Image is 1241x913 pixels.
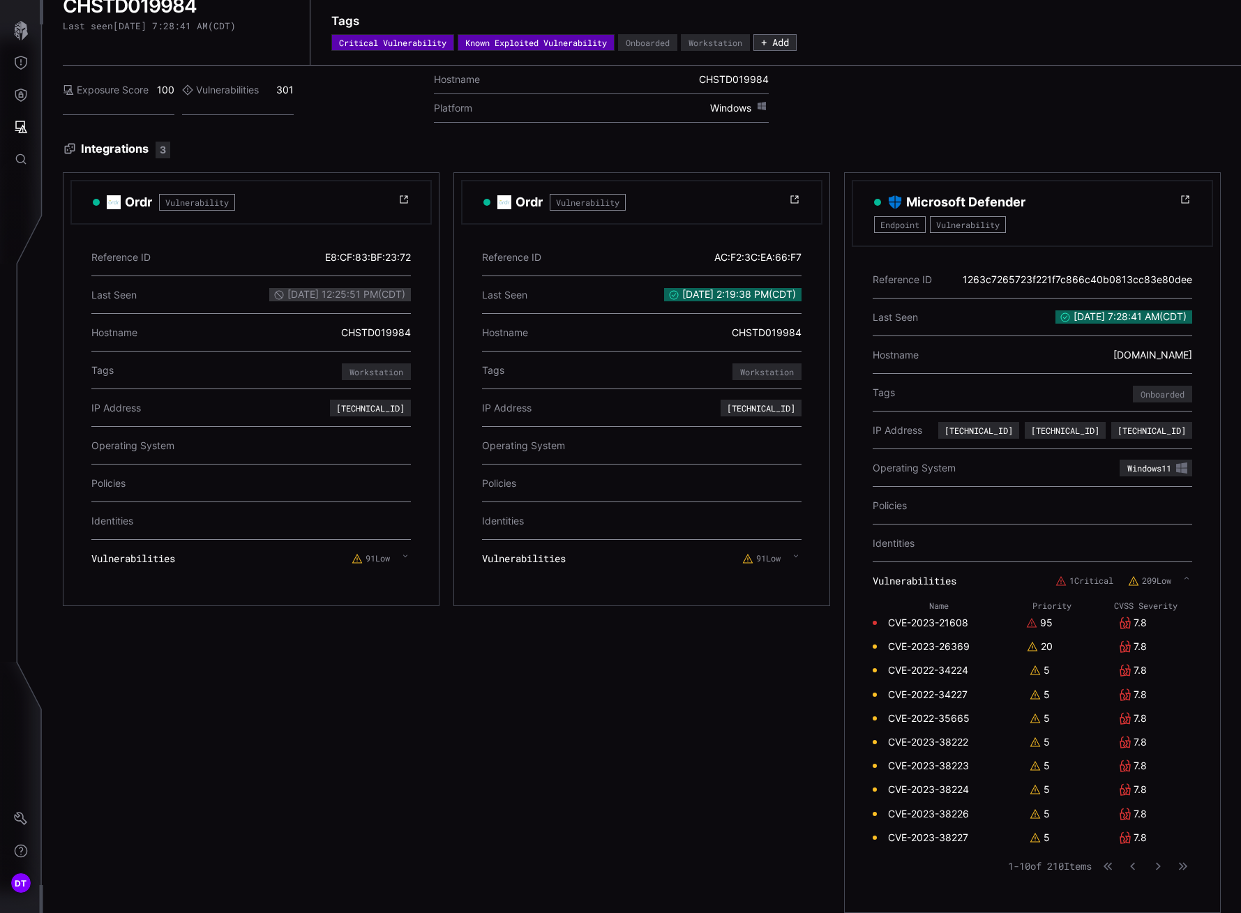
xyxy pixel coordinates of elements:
div: [DOMAIN_NAME] [1113,342,1192,368]
label: Exposure Score [63,84,149,96]
span: Tags [873,386,895,399]
span: Operating System [91,439,174,452]
h3: Microsoft Defender [906,194,1025,211]
div: 5 [1005,688,1074,701]
div: 7.8 [1099,783,1167,796]
span: Policies [482,477,516,490]
div: 5 [1005,736,1074,748]
button: Previous Page [1124,859,1142,873]
span: Windows [710,102,769,114]
div: Onboarded [626,38,670,47]
span: [DATE] 7:28:41 AM ( CDT ) [1055,310,1192,323]
span: [DATE] 12:25:51 PM ( CDT ) [269,288,411,301]
div: Workstation [689,38,742,47]
span: Vulnerability [550,194,626,211]
span: CHSTD019984 [699,73,769,86]
button: Last Page [1174,859,1192,873]
span: [DATE] 2:19:38 PM ( CDT ) [664,288,802,301]
span: Endpoint [874,216,926,233]
div: 95 [1005,617,1074,629]
div: 5 [1005,760,1074,772]
a: CVE-2023-38224 [888,783,969,796]
span: Operating System [482,439,565,452]
img: Ordr [497,195,511,209]
div: Last seen [DATE] 7:28:41 AM ( CDT ) [63,20,236,31]
img: Microsoft Defender [888,195,902,209]
div: 5 [1005,783,1074,796]
a: CVE-2023-38227 [888,831,968,844]
h3: Ordr [125,194,152,211]
div: [TECHNICAL_ID] [336,404,405,412]
div: 7.8 [1099,760,1167,772]
label: 91 Low [742,553,781,564]
div: 7.8 [1099,736,1167,748]
button: Next Page [1149,859,1167,873]
span: Vulnerabilities [873,575,956,587]
div: [TECHNICAL_ID] [1118,426,1186,435]
div: Windows11 [1127,462,1190,474]
span: 1 - 10 of 210 Items [1008,860,1092,873]
div: 5 [1005,712,1074,725]
div: 7.8 [1099,617,1167,629]
span: Vulnerabilities [482,552,566,565]
a: CVE-2022-34224 [888,664,968,677]
div: 7.8 [1099,688,1167,701]
span: Vulnerabilities [91,552,175,565]
label: 91 Low [352,553,390,564]
button: + Add [753,34,797,51]
div: Known Exploited Vulnerability [465,38,607,47]
span: Last Seen [482,289,527,301]
label: Platform [434,102,472,114]
span: Tags [91,364,114,377]
span: Identities [482,515,524,527]
span: Tags [482,364,504,377]
button: DT [1,867,41,899]
div: 7.8 [1099,664,1167,677]
span: Operating System [873,462,956,474]
h3: Ordr [516,194,543,211]
div: Onboarded [1141,390,1184,398]
a: CVE-2022-34227 [888,688,968,701]
img: Ordr [107,195,121,209]
div: CHSTD019984 [732,319,802,346]
div: 7.8 [1099,640,1167,653]
span: Identities [873,537,915,550]
span: Reference ID [873,273,932,286]
div: 20 [1005,640,1074,653]
label: 209 Low [1128,575,1171,587]
label: 1 Critical [1055,575,1113,587]
span: DT [15,876,27,891]
span: Identities [91,515,133,527]
span: Last Seen [91,289,137,301]
label: Vulnerabilities [182,84,259,96]
div: 1263c7265723f221f7c866c40b0813cc83e80dee [963,266,1192,293]
div: Critical Vulnerability [339,38,446,47]
div: 301 [182,66,294,115]
div: Workstation [349,368,403,376]
a: CVE-2023-26369 [888,640,970,653]
div: [TECHNICAL_ID] [1031,426,1099,435]
div: [TECHNICAL_ID] [945,426,1013,435]
div: 7.8 [1099,808,1167,820]
a: CVE-2023-38223 [888,760,969,772]
a: CVE-2022-35665 [888,712,970,725]
div: CHSTD019984 [341,319,411,346]
span: Hostname [482,326,528,339]
div: 100 [63,66,174,115]
span: Reference ID [482,251,541,264]
span: IP Address [873,424,922,437]
span: Hostname [873,349,919,361]
span: Vulnerability [930,216,1006,233]
span: IP Address [482,402,532,414]
th: Name [873,600,1005,611]
div: AC:F2:3C:EA:66:F7 [714,244,802,271]
div: 7.8 [1099,712,1167,725]
div: 5 [1005,808,1074,820]
span: Reference ID [91,251,151,264]
th: CVSS Severity [1099,600,1192,611]
div: E8:CF:83:BF:23:72 [325,244,411,271]
a: CVE-2023-38222 [888,736,968,748]
a: CVE-2023-21608 [888,617,968,629]
div: 7.8 [1099,831,1167,844]
a: CVE-2023-38226 [888,808,969,820]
